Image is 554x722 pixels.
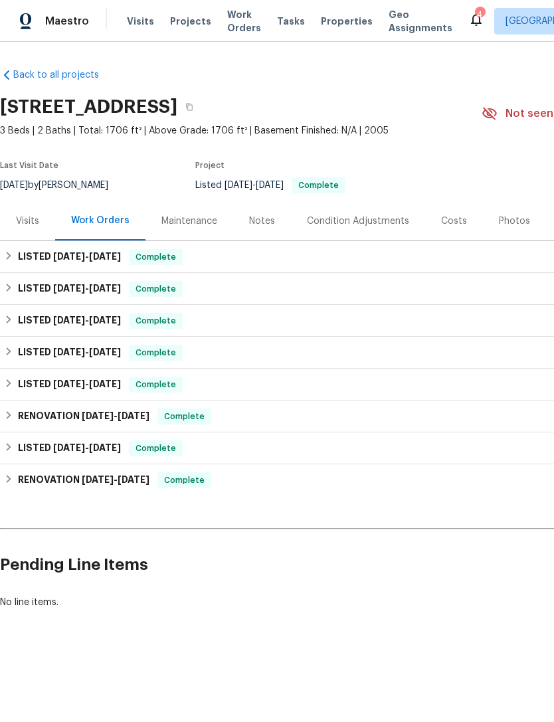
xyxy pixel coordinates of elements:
[53,443,85,452] span: [DATE]
[256,181,284,190] span: [DATE]
[18,472,149,488] h6: RENOVATION
[389,8,452,35] span: Geo Assignments
[441,215,467,228] div: Costs
[130,442,181,455] span: Complete
[89,252,121,261] span: [DATE]
[249,215,275,228] div: Notes
[18,281,121,297] h6: LISTED
[227,8,261,35] span: Work Orders
[89,316,121,325] span: [DATE]
[159,474,210,487] span: Complete
[53,316,85,325] span: [DATE]
[118,411,149,420] span: [DATE]
[18,345,121,361] h6: LISTED
[159,410,210,423] span: Complete
[127,15,154,28] span: Visits
[16,215,39,228] div: Visits
[130,346,181,359] span: Complete
[53,252,121,261] span: -
[225,181,252,190] span: [DATE]
[277,17,305,26] span: Tasks
[18,408,149,424] h6: RENOVATION
[45,15,89,28] span: Maestro
[71,214,130,227] div: Work Orders
[82,475,114,484] span: [DATE]
[53,347,85,357] span: [DATE]
[18,249,121,265] h6: LISTED
[293,181,344,189] span: Complete
[161,215,217,228] div: Maintenance
[89,443,121,452] span: [DATE]
[89,284,121,293] span: [DATE]
[170,15,211,28] span: Projects
[18,377,121,393] h6: LISTED
[475,8,484,21] div: 4
[89,347,121,357] span: [DATE]
[225,181,284,190] span: -
[53,379,121,389] span: -
[82,411,149,420] span: -
[177,95,201,119] button: Copy Address
[130,314,181,327] span: Complete
[307,215,409,228] div: Condition Adjustments
[130,282,181,296] span: Complete
[18,440,121,456] h6: LISTED
[82,475,149,484] span: -
[53,284,85,293] span: [DATE]
[82,411,114,420] span: [DATE]
[499,215,530,228] div: Photos
[53,252,85,261] span: [DATE]
[195,161,225,169] span: Project
[130,250,181,264] span: Complete
[118,475,149,484] span: [DATE]
[53,347,121,357] span: -
[321,15,373,28] span: Properties
[53,443,121,452] span: -
[18,313,121,329] h6: LISTED
[130,378,181,391] span: Complete
[53,379,85,389] span: [DATE]
[53,316,121,325] span: -
[53,284,121,293] span: -
[195,181,345,190] span: Listed
[89,379,121,389] span: [DATE]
